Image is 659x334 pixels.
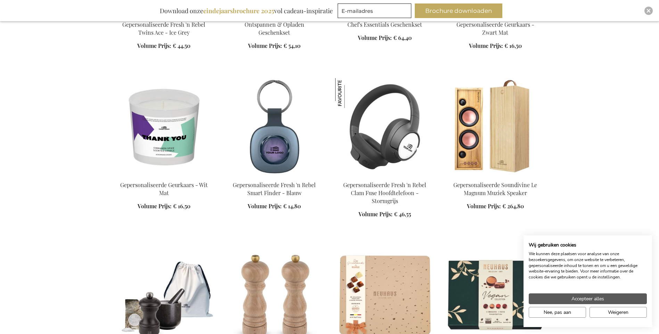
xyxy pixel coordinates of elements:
a: Volume Prijs: € 264,80 [467,202,524,210]
a: Gepersonaliseerde Fresh 'n Rebel Smart Finder - Blauw [233,181,316,197]
span: € 54,10 [283,42,300,49]
span: € 64,40 [393,34,412,41]
span: Volume Prijs: [248,42,282,49]
a: Volume Prijs: € 14,80 [248,202,301,210]
img: Close [646,9,651,13]
input: E-mailadres [338,3,411,18]
span: € 264,80 [502,202,524,210]
span: Volume Prijs: [358,34,392,41]
img: Personalised Fresh 'n Rebel Smart Finder - Dive Blue [225,78,324,175]
a: Volume Prijs: € 44,50 [137,42,190,50]
span: Volume Prijs: [137,42,171,49]
span: Volume Prijs: [469,42,503,49]
span: Volume Prijs: [138,202,172,210]
button: Accepteer alle cookies [529,293,647,304]
span: Nee, pas aan [544,309,571,316]
a: Volume Prijs: € 54,10 [248,42,300,50]
h2: Wij gebruiken cookies [529,242,647,248]
img: Personalised Fresh 'n Rebel Clam Fuse Headphone - Storm Grey [335,78,435,175]
a: Volume Prijs: € 16,50 [469,42,522,50]
a: Gepersonaliseerde Geurkaars - Wit Mat [120,181,208,197]
div: Download onze vol cadeau-inspiratie [157,3,336,18]
img: Gepersonaliseerde Fresh 'n Rebel Clam Fuse Hoofdtelefoon - Stormgrijs [335,78,365,108]
span: Volume Prijs: [248,202,282,210]
img: Personalised Soundivine Le Magnum Music Speaker [446,78,545,175]
span: € 14,80 [283,202,301,210]
a: Volume Prijs: € 46,55 [359,210,411,218]
button: Brochure downloaden [415,3,502,18]
a: Gepersonaliseerde Fresh 'n Rebel Twins Ace - Ice Grey [122,21,205,36]
button: Alle cookies weigeren [590,307,647,318]
a: Ontspannen & Opladen Geschenkset [245,21,304,36]
a: Volume Prijs: € 16,50 [138,202,190,210]
span: € 16,50 [173,202,190,210]
span: Volume Prijs: [467,202,501,210]
p: We kunnen deze plaatsen voor analyse van onze bezoekersgegevens, om onze website te verbeteren, g... [529,251,647,280]
span: € 44,50 [173,42,190,49]
button: Pas cookie voorkeuren aan [529,307,586,318]
span: € 16,50 [504,42,522,49]
a: Personalised Fresh 'n Rebel Smart Finder - Dive Blue [225,173,324,179]
a: Volume Prijs: € 64,40 [358,34,412,42]
a: Personalised Scented Candle - White Matt [114,173,214,179]
span: Accepteer alles [571,295,604,302]
a: Personalised Soundivine Le Magnum Music Speaker [446,173,545,179]
a: Gepersonaliseerde Soundivine Le Magnum Muziek Speaker [453,181,537,197]
a: Personalised Fresh 'n Rebel Clam Fuse Headphone - Storm Grey Gepersonaliseerde Fresh 'n Rebel Cla... [335,173,435,179]
span: € 46,55 [394,210,411,218]
span: Volume Prijs: [359,210,393,218]
form: marketing offers and promotions [338,3,413,20]
div: Close [644,7,653,15]
img: Personalised Scented Candle - White Matt [114,78,214,175]
b: eindejaarsbrochure 2025 [203,7,274,15]
a: Gepersonaliseerde Geurkaars - Zwart Mat [456,21,534,36]
a: Chef's Essentials Geschenkset [347,21,422,28]
span: Weigeren [608,309,628,316]
a: Gepersonaliseerde Fresh 'n Rebel Clam Fuse Hoofdtelefoon - Stormgrijs [343,181,426,204]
